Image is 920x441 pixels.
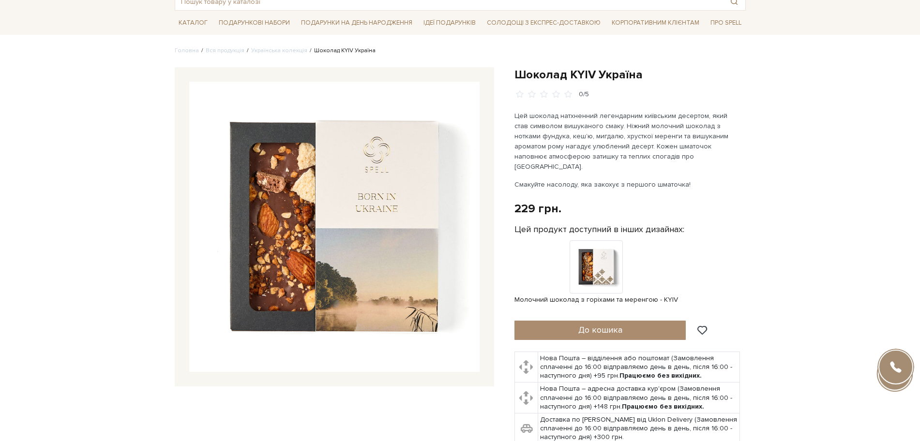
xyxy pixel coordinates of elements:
[215,15,294,30] span: Подарункові набори
[538,352,740,382] td: Нова Пошта – відділення або поштомат (Замовлення сплаченні до 16:00 відправляємо день в день, піс...
[420,15,480,30] span: Ідеї подарунків
[579,90,589,99] div: 0/5
[297,15,416,30] span: Подарунки на День народження
[514,179,741,190] p: Смакуйте насолоду, яка закохує з першого шматочка!
[514,295,678,304] span: Молочний шоколад з горіхами та меренгою - KYIV
[175,15,211,30] span: Каталог
[619,371,702,380] b: Працюємо без вихідних.
[251,47,307,54] a: Українська колекція
[608,15,703,31] a: Корпоративним клієнтам
[514,321,686,340] button: До кошика
[538,382,740,413] td: Нова Пошта – адресна доставка кур'єром (Замовлення сплаченні до 16:00 відправляємо день в день, п...
[707,15,745,30] span: Про Spell
[483,15,604,31] a: Солодощі з експрес-доставкою
[206,47,244,54] a: Вся продукція
[514,67,746,82] h1: Шоколад KYIV Україна
[578,324,622,335] span: До кошика
[189,82,480,372] img: Шоколад KYIV Україна
[514,262,678,304] a: Молочний шоколад з горіхами та меренгою - KYIV
[570,240,623,294] img: Продукт
[514,224,684,235] label: Цей продукт доступний в інших дизайнах:
[622,402,704,411] b: Працюємо без вихідних.
[175,47,199,54] a: Головна
[514,111,741,172] p: Цей шоколад натхненний легендарним київським десертом, який став символом вишуканого смаку. Ніжни...
[307,46,376,55] li: Шоколад KYIV Україна
[514,201,561,216] div: 229 грн.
